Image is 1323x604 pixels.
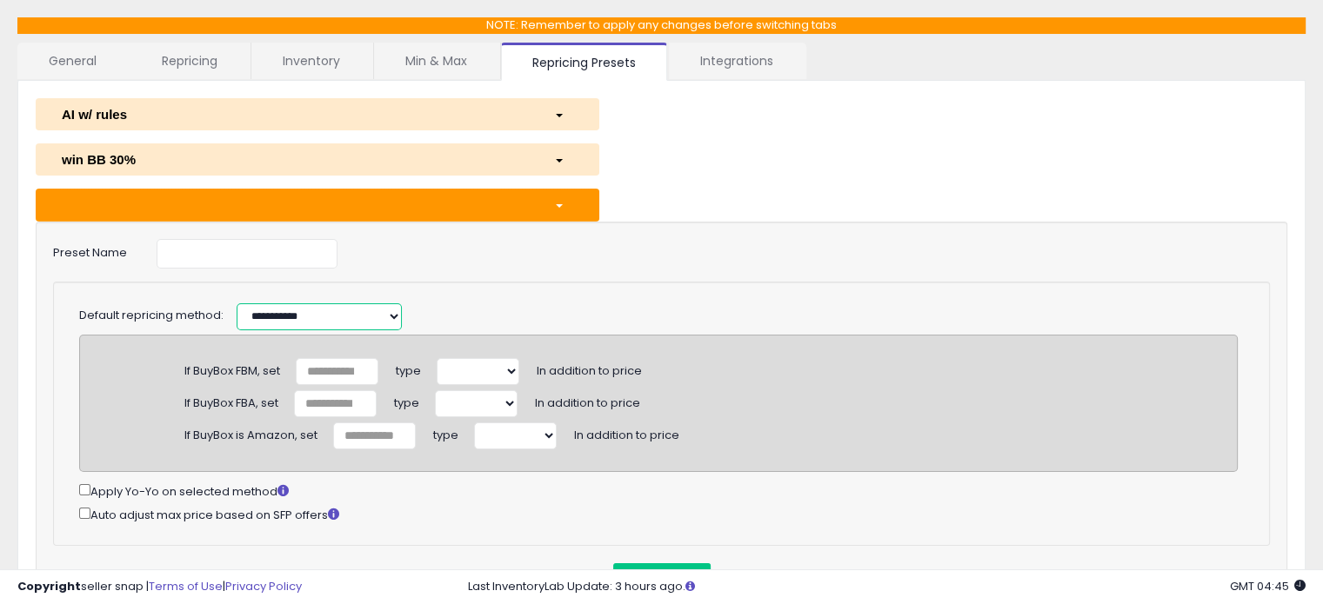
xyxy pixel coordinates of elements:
a: Repricing [130,43,249,79]
span: type [433,421,458,443]
div: Apply Yo-Yo on selected method [79,481,1238,501]
span: In addition to price [537,356,642,379]
span: In addition to price [574,421,679,443]
button: win BB 30% [36,143,599,176]
span: 2025-08-16 04:45 GMT [1230,578,1306,594]
p: NOTE: Remember to apply any changes before switching tabs [17,17,1306,34]
div: Last InventoryLab Update: 3 hours ago. [468,579,1306,595]
span: type [396,356,421,379]
a: Integrations [669,43,805,79]
button: Add Condition [613,563,711,589]
div: If BuyBox FBA, set [184,389,278,412]
label: Preset Name [40,239,144,262]
div: AI w/ rules [49,105,541,123]
div: Auto adjust max price based on SFP offers [79,504,1238,524]
a: Terms of Use [149,578,223,594]
a: Privacy Policy [225,578,302,594]
strong: Copyright [17,578,81,594]
label: Default repricing method: [79,308,224,324]
span: In addition to price [535,388,640,411]
a: Repricing Presets [501,43,667,81]
div: If BuyBox is Amazon, set [184,421,317,444]
button: AI w/ rules [36,98,599,130]
a: Inventory [251,43,371,79]
span: type [394,388,419,411]
i: Click here to read more about un-synced listings. [685,581,695,592]
a: Min & Max [374,43,498,79]
div: seller snap | | [17,579,302,595]
a: General [17,43,129,79]
div: If BuyBox FBM, set [184,357,280,380]
div: win BB 30% [49,150,541,169]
